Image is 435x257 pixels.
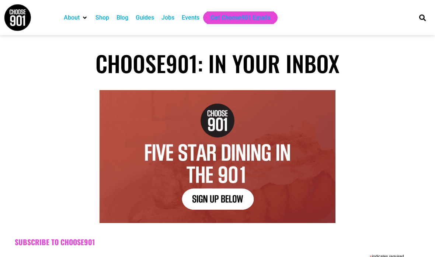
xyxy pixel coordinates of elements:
[64,13,80,22] a: About
[60,11,92,24] div: About
[100,90,335,223] img: Text graphic with "Choose 901" logo. Reads: "7 Things to Do in Memphis This Week. Sign Up Below."...
[15,238,420,247] h2: Subscribe to Choose901
[60,11,407,24] nav: Main nav
[95,13,109,22] a: Shop
[4,50,431,76] h1: Choose901: In Your Inbox
[210,13,270,22] a: Get Choose901 Emails
[136,13,154,22] a: Guides
[161,13,174,22] a: Jobs
[416,11,428,24] div: Search
[116,13,128,22] a: Blog
[182,13,199,22] a: Events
